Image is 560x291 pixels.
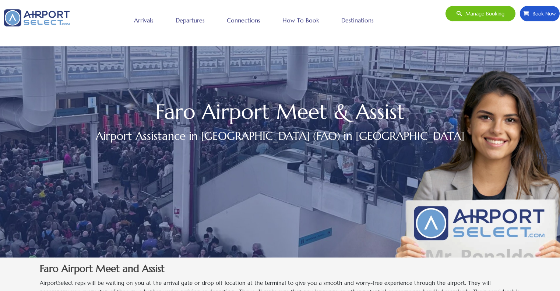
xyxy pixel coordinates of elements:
[445,6,516,22] a: Manage booking
[520,6,560,22] a: Book Now
[462,6,504,21] span: Manage booking
[225,11,262,29] a: Connections
[132,11,155,29] a: Arrivals
[174,11,207,29] a: Departures
[529,6,556,21] span: Book Now
[40,128,520,144] h2: Airport Assistance in [GEOGRAPHIC_DATA] (FAO) in [GEOGRAPHIC_DATA]
[40,103,520,120] h1: Faro Airport Meet & Assist
[281,11,321,29] a: How to book
[339,11,376,29] a: Destinations
[40,262,165,274] strong: Faro Airport Meet and Assist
